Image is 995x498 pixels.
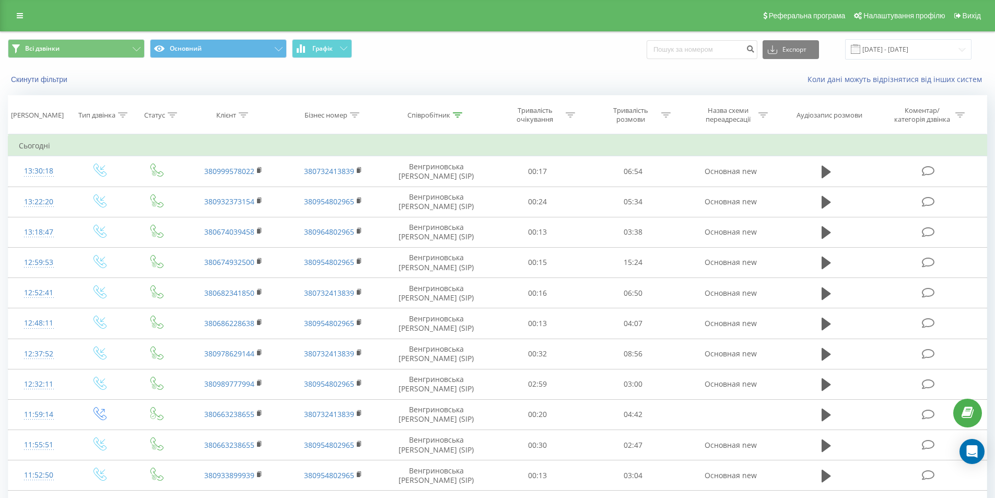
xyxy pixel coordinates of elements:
div: [PERSON_NAME] [11,111,64,120]
span: Всі дзвінки [25,44,60,53]
td: Венгриновська [PERSON_NAME] (SIP) [383,217,490,247]
div: Open Intercom Messenger [959,439,985,464]
div: 13:22:20 [19,192,59,212]
a: 380933899939 [204,470,254,480]
span: Вихід [963,11,981,20]
td: 03:04 [586,460,681,491]
span: Реферальна програма [769,11,846,20]
td: Основная new [681,430,780,460]
div: 11:59:14 [19,404,59,425]
a: 380954802965 [304,440,354,450]
button: Всі дзвінки [8,39,145,58]
td: 03:00 [586,369,681,399]
td: 03:38 [586,217,681,247]
button: Скинути фільтри [8,75,73,84]
button: Графік [292,39,352,58]
td: 15:24 [586,247,681,277]
a: 380954802965 [304,257,354,267]
td: Основная new [681,308,780,339]
a: 380932373154 [204,196,254,206]
button: Експорт [763,40,819,59]
td: Основная new [681,278,780,308]
td: Основная new [681,156,780,187]
a: 380732413839 [304,409,354,419]
td: 00:17 [490,156,586,187]
div: 12:52:41 [19,283,59,303]
a: 380663238655 [204,409,254,419]
div: 13:18:47 [19,222,59,242]
div: Тип дзвінка [78,111,115,120]
td: Основная new [681,460,780,491]
a: 380674932500 [204,257,254,267]
td: Основная new [681,217,780,247]
span: Графік [312,45,333,52]
td: Венгриновська [PERSON_NAME] (SIP) [383,339,490,369]
td: Венгриновська [PERSON_NAME] (SIP) [383,430,490,460]
td: 05:34 [586,187,681,217]
td: 00:20 [490,399,586,430]
div: 12:48:11 [19,313,59,333]
div: Тривалість розмови [603,106,659,124]
a: 380954802965 [304,379,354,389]
a: 380732413839 [304,349,354,358]
div: Співробітник [407,111,450,120]
td: 00:13 [490,308,586,339]
span: Налаштування профілю [863,11,945,20]
td: Венгриновська [PERSON_NAME] (SIP) [383,247,490,277]
a: 380674039458 [204,227,254,237]
td: 02:47 [586,430,681,460]
td: 00:32 [490,339,586,369]
a: 380964802965 [304,227,354,237]
td: 00:13 [490,217,586,247]
div: 12:37:52 [19,344,59,364]
input: Пошук за номером [647,40,757,59]
td: 06:54 [586,156,681,187]
td: 00:15 [490,247,586,277]
div: 11:55:51 [19,435,59,455]
td: Основная new [681,339,780,369]
td: 06:50 [586,278,681,308]
td: 04:07 [586,308,681,339]
div: Бізнес номер [305,111,347,120]
td: 08:56 [586,339,681,369]
div: 13:30:18 [19,161,59,181]
a: 380732413839 [304,166,354,176]
div: 11:52:50 [19,465,59,485]
td: Венгриновська [PERSON_NAME] (SIP) [383,278,490,308]
td: Венгриновська [PERSON_NAME] (SIP) [383,187,490,217]
div: Статус [144,111,165,120]
td: Венгриновська [PERSON_NAME] (SIP) [383,308,490,339]
a: 380978629144 [204,349,254,358]
a: 380686228638 [204,318,254,328]
a: 380954802965 [304,196,354,206]
a: 380954802965 [304,318,354,328]
a: 380732413839 [304,288,354,298]
div: 12:32:11 [19,374,59,395]
td: Венгриновська [PERSON_NAME] (SIP) [383,460,490,491]
a: 380989777994 [204,379,254,389]
div: Клієнт [216,111,236,120]
td: Сьогодні [8,135,987,156]
a: Коли дані можуть відрізнятися вiд інших систем [807,74,987,84]
div: 12:59:53 [19,252,59,273]
div: Аудіозапис розмови [797,111,862,120]
td: 00:13 [490,460,586,491]
td: 04:42 [586,399,681,430]
td: Основная new [681,369,780,399]
div: Коментар/категорія дзвінка [892,106,953,124]
a: 380663238655 [204,440,254,450]
td: 02:59 [490,369,586,399]
td: Венгриновська [PERSON_NAME] (SIP) [383,156,490,187]
a: 380682341850 [204,288,254,298]
td: Основная new [681,187,780,217]
td: Венгриновська [PERSON_NAME] (SIP) [383,369,490,399]
a: 380999578022 [204,166,254,176]
td: 00:16 [490,278,586,308]
button: Основний [150,39,287,58]
div: Тривалість очікування [507,106,563,124]
td: 00:24 [490,187,586,217]
a: 380954802965 [304,470,354,480]
div: Назва схеми переадресації [700,106,756,124]
td: Основная new [681,247,780,277]
td: 00:30 [490,430,586,460]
